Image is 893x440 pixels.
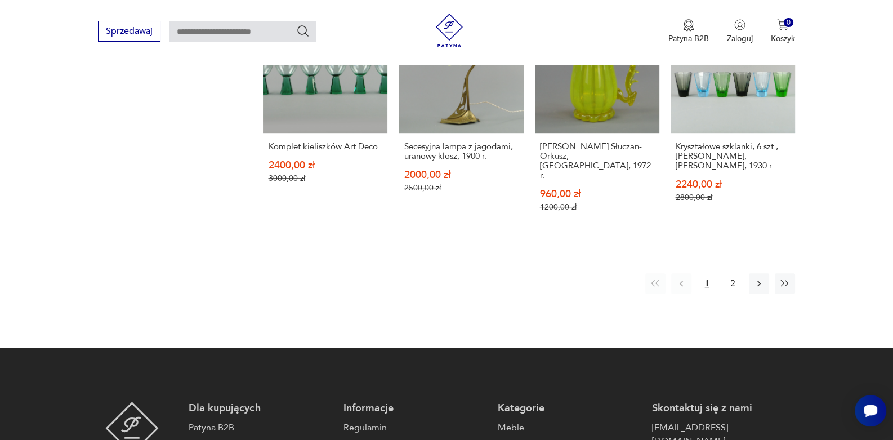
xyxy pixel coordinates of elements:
h3: Secesyjna lampa z jagodami, uranowy klosz, 1900 r. [404,142,518,161]
p: 2000,00 zł [404,170,518,180]
p: 2400,00 zł [268,161,382,170]
button: Zaloguj [727,19,753,44]
p: Kategorie [498,402,641,415]
a: SaleKryształowe szklanki, 6 szt., Moser, Art Deco, 1930 r.Kryształowe szklanki, 6 szt., [PERSON_N... [671,8,795,234]
p: Koszyk [771,33,795,44]
h3: [PERSON_NAME] Słuczan-Orkusz, [GEOGRAPHIC_DATA], 1972 r. [540,142,654,180]
p: Skontaktuj się z nami [652,402,795,415]
img: Patyna - sklep z meblami i dekoracjami vintage [432,14,466,47]
a: Sprzedawaj [98,28,160,36]
a: SaleSecesyjna lampa z jagodami, uranowy klosz, 1900 r.Secesyjna lampa z jagodami, uranowy klosz, ... [399,8,523,234]
a: Patyna B2B [189,421,332,434]
h3: Komplet kieliszków Art Deco. [268,142,382,152]
button: Szukaj [296,24,310,38]
img: Ikona koszyka [777,19,788,30]
p: Zaloguj [727,33,753,44]
p: Dla kupujących [189,402,332,415]
a: Regulamin [343,421,486,434]
a: Ikona medaluPatyna B2B [668,19,709,44]
h3: Kryształowe szklanki, 6 szt., [PERSON_NAME], [PERSON_NAME], 1930 r. [676,142,790,171]
a: SaleKufel, J. Słuczan-Orkusz, Kraków, 1972 r.[PERSON_NAME] Słuczan-Orkusz, [GEOGRAPHIC_DATA], 197... [535,8,659,234]
p: 1200,00 zł [540,202,654,212]
button: Sprzedawaj [98,21,160,42]
p: 2240,00 zł [676,180,790,189]
button: 2 [723,273,743,294]
iframe: Smartsupp widget button [855,395,886,426]
button: 0Koszyk [771,19,795,44]
p: 960,00 zł [540,189,654,199]
a: Meble [498,421,641,434]
button: Patyna B2B [668,19,709,44]
a: SaleKomplet kieliszków Art Deco.Komplet kieliszków Art Deco.2400,00 zł3000,00 zł [263,8,387,234]
p: Patyna B2B [668,33,709,44]
p: Informacje [343,402,486,415]
img: Ikonka użytkownika [734,19,745,30]
p: 2500,00 zł [404,183,518,193]
div: 0 [784,18,793,28]
img: Ikona medalu [683,19,694,32]
button: 1 [697,273,717,294]
p: 3000,00 zł [268,174,382,183]
p: 2800,00 zł [676,193,790,202]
